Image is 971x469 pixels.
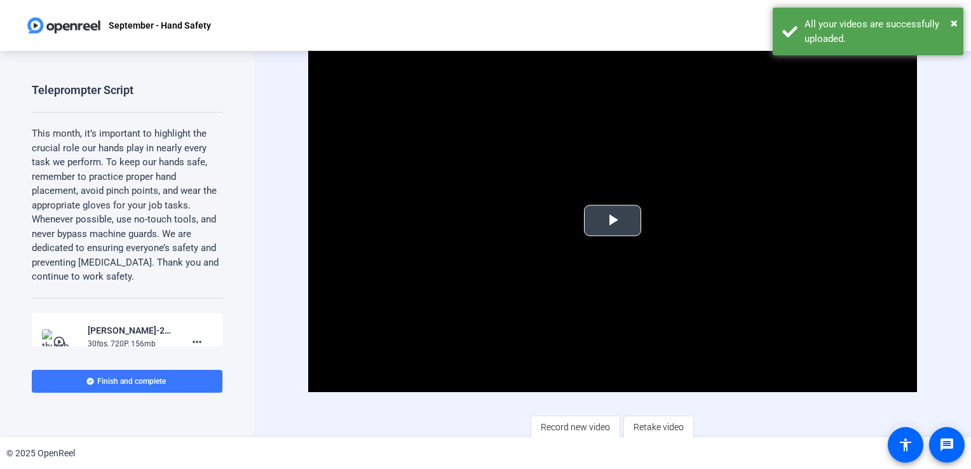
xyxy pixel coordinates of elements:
[189,334,205,350] mat-icon: more_horiz
[32,370,222,393] button: Finish and complete
[308,50,918,392] div: Video Player
[541,415,610,439] span: Record new video
[623,416,694,438] button: Retake video
[32,126,222,284] p: This month, it’s important to highlight the crucial role our hands play in nearly every task we p...
[53,336,68,348] mat-icon: play_circle_outline
[32,83,133,98] div: Teleprompter Script
[805,17,954,46] div: All your videos are successfully uploaded.
[898,437,913,452] mat-icon: accessibility
[42,329,79,355] img: thumb-nail
[25,13,102,38] img: OpenReel logo
[939,437,954,452] mat-icon: message
[951,13,958,32] button: Close
[88,338,173,350] div: 30fps, 720P, 156mb
[951,15,958,31] span: ×
[97,376,166,386] span: Finish and complete
[109,18,211,33] p: September - Hand Safety
[88,323,173,338] div: [PERSON_NAME]-2025 Gerdau EXM-September - Hand Safety-1755033111126-webcam
[531,416,620,438] button: Record new video
[634,415,684,439] span: Retake video
[6,447,75,460] div: © 2025 OpenReel
[584,205,641,236] button: Play Video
